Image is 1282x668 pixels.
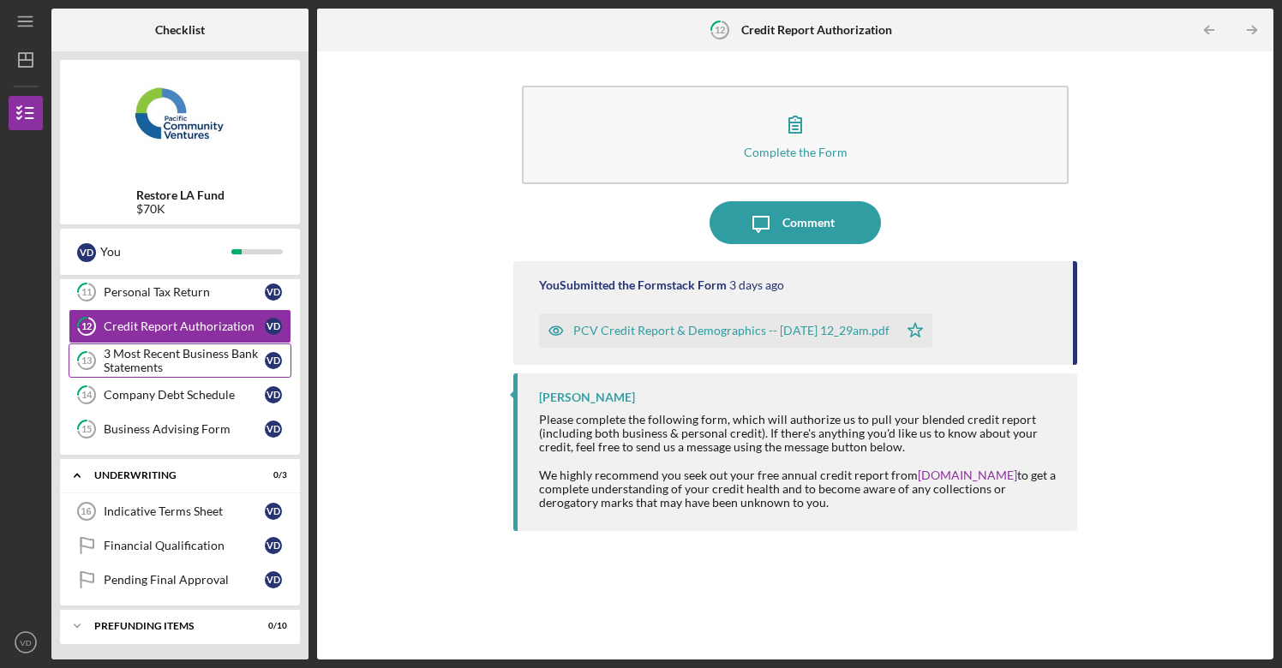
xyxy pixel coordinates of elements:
a: [DOMAIN_NAME] [918,468,1017,482]
tspan: 13 [81,355,92,367]
div: V D [77,243,96,262]
div: $70K [136,202,225,216]
div: Pending Final Approval [104,573,265,587]
div: 3 Most Recent Business Bank Statements [104,347,265,374]
div: V D [265,537,282,554]
tspan: 16 [81,506,91,516]
a: Pending Final ApprovalVD [69,563,291,597]
div: Company Debt Schedule [104,388,265,402]
a: 14Company Debt ScheduleVD [69,378,291,412]
div: V D [265,352,282,369]
button: Comment [710,201,881,244]
tspan: 11 [81,287,92,298]
div: Please complete the following form, which will authorize us to pull your blended credit report (i... [539,413,1060,510]
div: Personal Tax Return [104,285,265,299]
div: V D [265,503,282,520]
img: Product logo [60,69,300,171]
button: PCV Credit Report & Demographics -- [DATE] 12_29am.pdf [539,313,932,348]
button: Complete the Form [522,86,1069,184]
text: VD [20,638,31,647]
div: 0 / 10 [256,621,287,631]
div: Prefunding Items [94,621,244,631]
b: Restore LA Fund [136,188,225,202]
div: You Submitted the Formstack Form [539,278,727,292]
div: PCV Credit Report & Demographics -- [DATE] 12_29am.pdf [573,324,890,337]
div: Business Advising Form [104,422,265,436]
div: Underwriting [94,470,244,480]
div: Comment [782,201,835,244]
a: Financial QualificationVD [69,528,291,563]
button: VD [9,625,43,659]
div: You [100,237,231,266]
div: Financial Qualification [104,539,265,552]
tspan: 12 [715,24,725,35]
b: Checklist [155,23,205,37]
a: 16Indicative Terms SheetVD [69,494,291,528]
div: 0 / 3 [256,470,287,480]
a: 15Business Advising FormVD [69,412,291,446]
div: V D [265,571,282,588]
div: [PERSON_NAME] [539,391,635,404]
div: V D [265,386,282,403]
a: 133 Most Recent Business Bank StatementsVD [69,343,291,378]
time: 2025-08-30 04:29 [729,278,784,292]
b: Credit Report Authorization [741,23,892,37]
div: V D [265,318,282,335]
div: V D [265,283,282,301]
div: Credit Report Authorization [104,319,265,333]
a: 11Personal Tax ReturnVD [69,275,291,309]
tspan: 14 [81,390,93,401]
tspan: 12 [81,321,92,332]
a: 12Credit Report AuthorizationVD [69,309,291,343]
div: Complete the Form [744,146,848,158]
div: V D [265,420,282,438]
div: Indicative Terms Sheet [104,504,265,518]
tspan: 15 [81,424,92,435]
